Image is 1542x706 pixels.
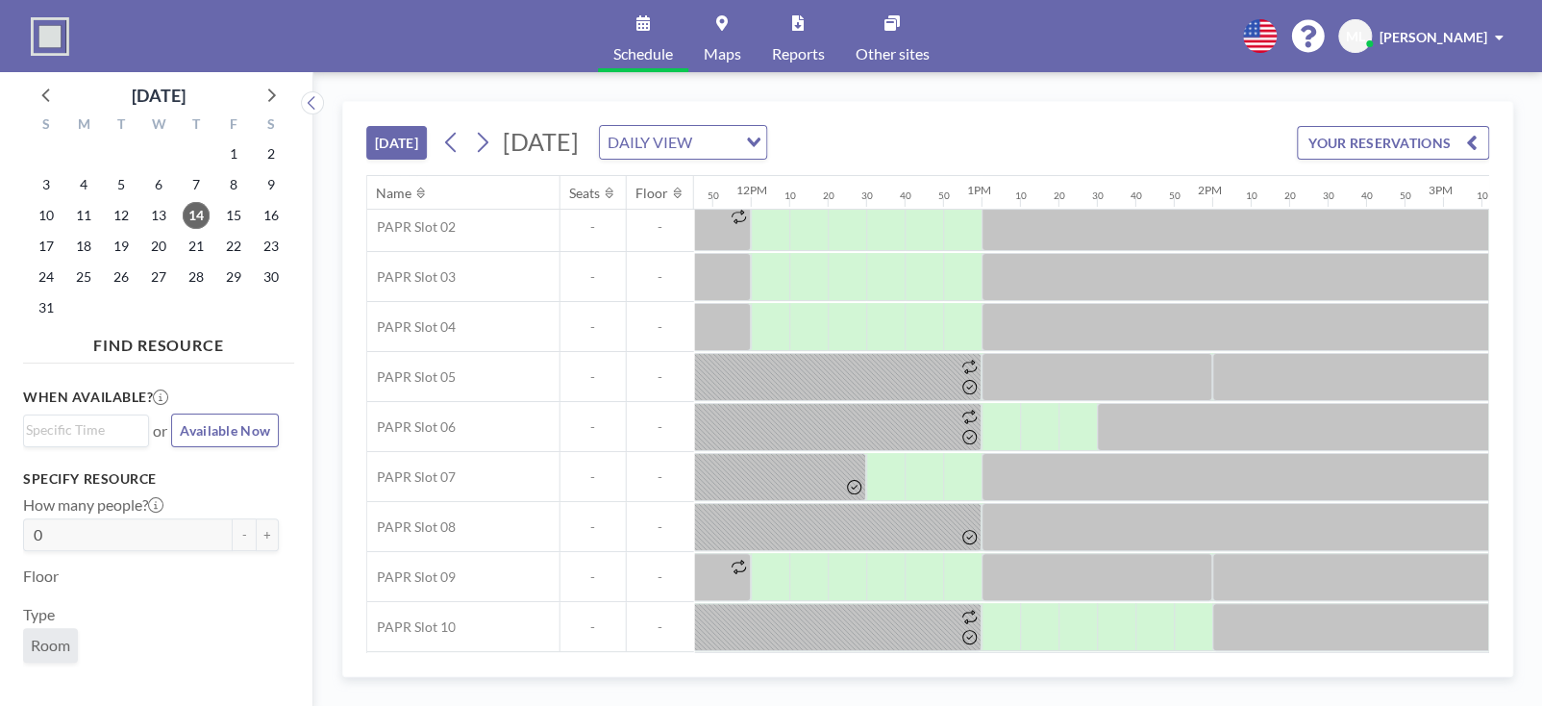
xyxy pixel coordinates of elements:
span: Sunday, August 24, 2025 [33,264,60,290]
div: 1PM [967,183,991,197]
span: Thursday, August 7, 2025 [183,171,210,198]
span: Saturday, August 16, 2025 [258,202,285,229]
span: Monday, August 18, 2025 [70,233,97,260]
div: F [214,113,252,139]
span: - [560,468,626,486]
div: S [28,113,65,139]
span: or [153,421,167,441]
div: 40 [900,189,911,202]
span: Room [31,636,70,655]
div: 30 [1323,189,1334,202]
div: 30 [861,189,873,202]
span: - [560,568,626,586]
div: 12PM [736,183,767,197]
span: Friday, August 29, 2025 [220,264,247,290]
span: - [627,618,694,636]
span: Friday, August 15, 2025 [220,202,247,229]
span: - [627,368,694,386]
div: 30 [1092,189,1104,202]
div: 40 [1361,189,1373,202]
div: 10 [1015,189,1027,202]
span: ML [1346,28,1365,45]
span: Monday, August 11, 2025 [70,202,97,229]
span: Sunday, August 17, 2025 [33,233,60,260]
span: Saturday, August 2, 2025 [258,140,285,167]
span: Sunday, August 3, 2025 [33,171,60,198]
label: Type [23,605,55,624]
div: W [140,113,178,139]
div: 50 [938,189,950,202]
span: - [560,418,626,436]
div: 3PM [1429,183,1453,197]
span: Sunday, August 31, 2025 [33,294,60,321]
span: Saturday, August 30, 2025 [258,264,285,290]
span: - [627,418,694,436]
span: PAPR Slot 06 [367,418,456,436]
div: [DATE] [132,82,186,109]
span: - [560,218,626,236]
span: Tuesday, August 26, 2025 [108,264,135,290]
span: Thursday, August 28, 2025 [183,264,210,290]
h3: Specify resource [23,470,279,488]
input: Search for option [698,130,734,155]
span: Thursday, August 14, 2025 [183,202,210,229]
span: Tuesday, August 19, 2025 [108,233,135,260]
span: Monday, August 25, 2025 [70,264,97,290]
span: DAILY VIEW [604,130,696,155]
span: - [560,368,626,386]
span: Wednesday, August 27, 2025 [145,264,172,290]
label: Floor [23,567,59,586]
span: - [627,318,694,336]
div: 40 [1131,189,1142,202]
span: PAPR Slot 05 [367,368,456,386]
div: Search for option [24,416,148,444]
button: Available Now [171,414,279,447]
span: - [627,468,694,486]
span: Saturday, August 23, 2025 [258,233,285,260]
span: Monday, August 4, 2025 [70,171,97,198]
span: Sunday, August 10, 2025 [33,202,60,229]
span: Wednesday, August 13, 2025 [145,202,172,229]
span: Saturday, August 9, 2025 [258,171,285,198]
div: Seats [570,185,601,202]
span: Schedule [613,46,673,62]
span: Other sites [856,46,930,62]
span: - [560,518,626,536]
span: [PERSON_NAME] [1380,29,1487,45]
button: + [256,518,279,551]
span: PAPR Slot 08 [367,518,456,536]
label: How many people? [23,495,163,515]
span: Tuesday, August 12, 2025 [108,202,135,229]
span: PAPR Slot 09 [367,568,456,586]
span: PAPR Slot 03 [367,268,456,286]
button: - [233,518,256,551]
span: Maps [704,46,741,62]
div: 50 [1400,189,1411,202]
div: 20 [1054,189,1065,202]
span: Wednesday, August 6, 2025 [145,171,172,198]
button: YOUR RESERVATIONS [1297,126,1489,160]
div: Name [377,185,412,202]
span: PAPR Slot 10 [367,618,456,636]
span: Friday, August 1, 2025 [220,140,247,167]
button: [DATE] [366,126,427,160]
span: - [627,218,694,236]
span: Tuesday, August 5, 2025 [108,171,135,198]
span: Reports [772,46,825,62]
div: S [252,113,289,139]
span: Available Now [180,422,270,439]
span: Friday, August 22, 2025 [220,233,247,260]
h4: FIND RESOURCE [23,328,294,355]
div: 20 [1284,189,1296,202]
div: T [177,113,214,139]
div: 10 [784,189,796,202]
span: - [560,268,626,286]
div: 50 [1169,189,1181,202]
span: - [627,518,694,536]
span: - [627,268,694,286]
div: M [65,113,103,139]
span: PAPR Slot 07 [367,468,456,486]
div: 10 [1246,189,1257,202]
span: [DATE] [503,127,579,156]
div: 10 [1477,189,1488,202]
